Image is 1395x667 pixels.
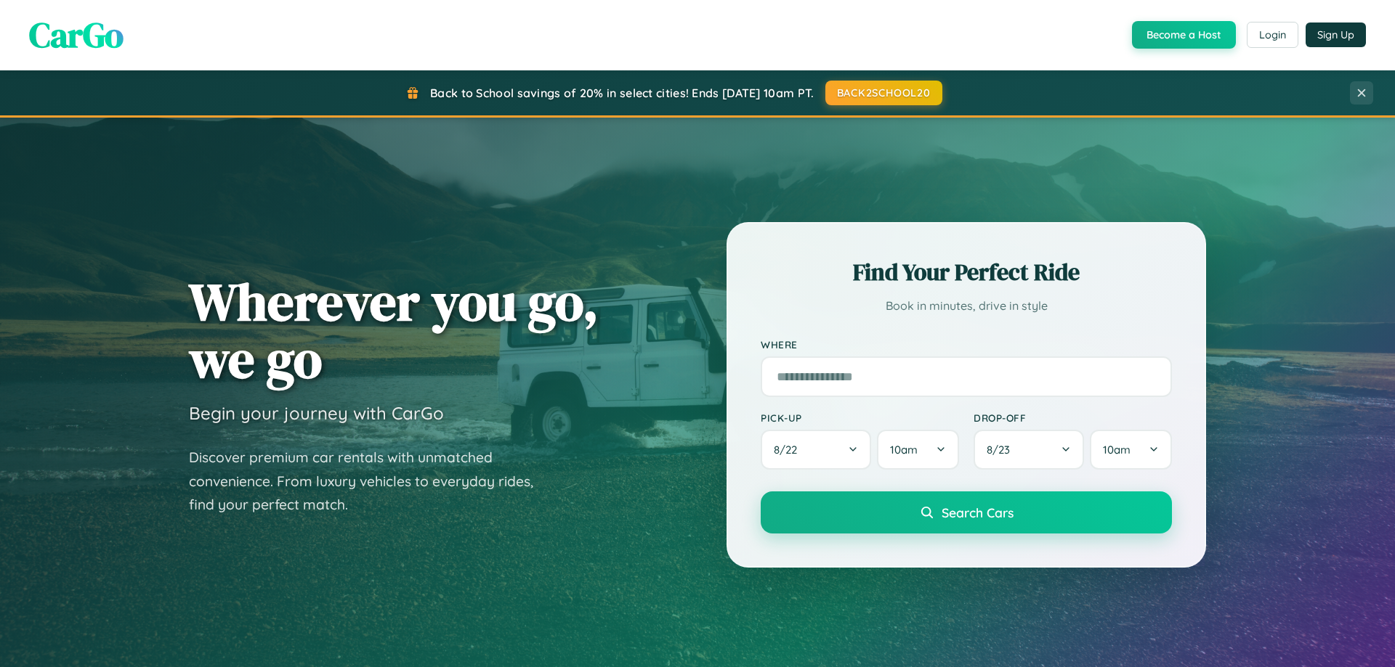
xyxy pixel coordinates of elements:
button: 8/22 [761,430,871,470]
span: Search Cars [942,504,1014,520]
h3: Begin your journey with CarGo [189,402,444,424]
button: Sign Up [1306,22,1366,47]
span: 10am [1103,443,1131,457]
button: Search Cars [761,491,1172,533]
button: Become a Host [1132,21,1236,49]
p: Book in minutes, drive in style [761,295,1172,316]
button: Login [1247,22,1298,48]
label: Where [761,338,1172,351]
button: 10am [877,430,959,470]
button: 10am [1090,430,1172,470]
h2: Find Your Perfect Ride [761,256,1172,288]
h1: Wherever you go, we go [189,273,599,388]
span: 8 / 22 [774,443,804,457]
span: 8 / 23 [987,443,1017,457]
span: 10am [890,443,918,457]
span: Back to School savings of 20% in select cities! Ends [DATE] 10am PT. [430,86,814,100]
label: Pick-up [761,412,959,424]
label: Drop-off [974,412,1172,424]
button: BACK2SCHOOL20 [825,81,942,105]
p: Discover premium car rentals with unmatched convenience. From luxury vehicles to everyday rides, ... [189,446,552,517]
span: CarGo [29,11,124,59]
button: 8/23 [974,430,1084,470]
